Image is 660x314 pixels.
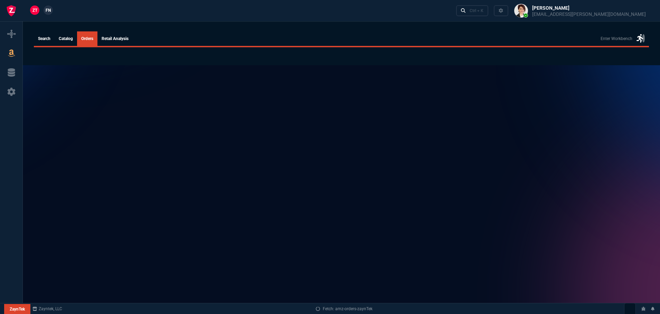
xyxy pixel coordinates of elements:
a: msbcCompanyName [30,306,64,312]
span: ZT [32,7,37,13]
span: FN [46,7,51,13]
nx-icon: Enter Workbench [637,33,645,44]
a: Search [34,31,55,46]
a: Catalog [55,31,77,46]
div: Ctrl + K [470,8,483,13]
a: Fetch: amz-orders-zaynTek [316,306,373,312]
a: Retail Analysis [97,31,133,46]
p: Enter Workbench [601,36,632,42]
a: Orders [77,31,97,46]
